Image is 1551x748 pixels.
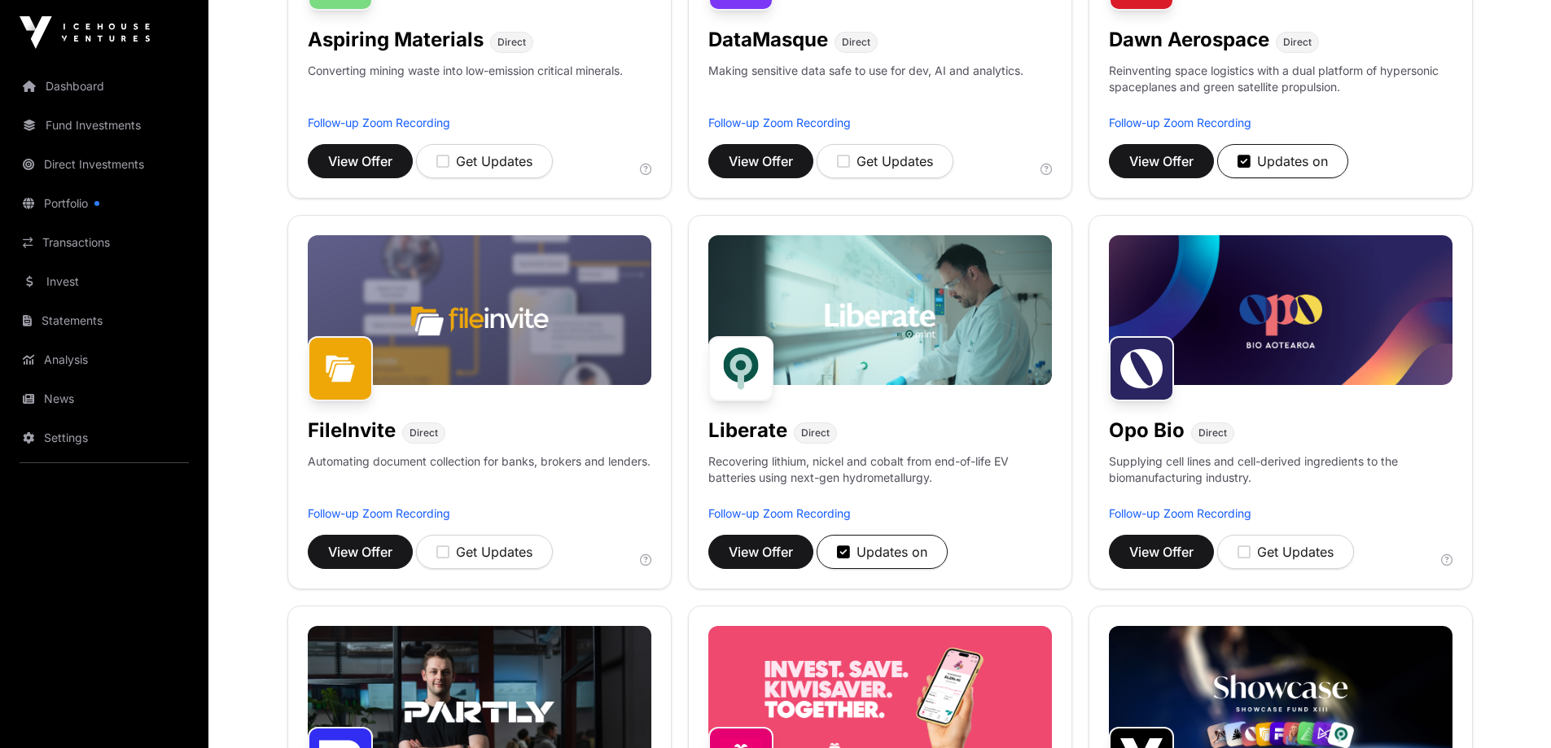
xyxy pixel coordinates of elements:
[1198,426,1227,440] span: Direct
[308,418,396,444] h1: FileInvite
[708,116,851,129] a: Follow-up Zoom Recording
[328,151,392,171] span: View Offer
[436,151,532,171] div: Get Updates
[497,36,526,49] span: Direct
[1109,336,1174,401] img: Opo Bio
[1217,535,1354,569] button: Get Updates
[13,147,195,182] a: Direct Investments
[1217,144,1348,178] button: Updates on
[308,27,484,53] h1: Aspiring Materials
[20,16,150,49] img: Icehouse Ventures Logo
[1109,144,1214,178] button: View Offer
[708,506,851,520] a: Follow-up Zoom Recording
[1129,151,1194,171] span: View Offer
[308,144,413,178] button: View Offer
[308,336,373,401] img: FileInvite
[1109,235,1452,385] img: Opo-Bio-Banner.jpg
[708,418,787,444] h1: Liberate
[410,426,438,440] span: Direct
[708,144,813,178] button: View Offer
[13,264,195,300] a: Invest
[308,506,450,520] a: Follow-up Zoom Recording
[729,542,793,562] span: View Offer
[1283,36,1312,49] span: Direct
[1470,670,1551,748] iframe: Chat Widget
[708,63,1023,115] p: Making sensitive data safe to use for dev, AI and analytics.
[708,27,828,53] h1: DataMasque
[837,151,933,171] div: Get Updates
[817,144,953,178] button: Get Updates
[13,381,195,417] a: News
[842,36,870,49] span: Direct
[1109,116,1251,129] a: Follow-up Zoom Recording
[837,542,927,562] div: Updates on
[13,186,195,221] a: Portfolio
[1109,418,1185,444] h1: Opo Bio
[708,336,773,401] img: Liberate
[708,235,1052,385] img: Liberate-Banner.jpg
[416,535,553,569] button: Get Updates
[436,542,532,562] div: Get Updates
[416,144,553,178] button: Get Updates
[13,342,195,378] a: Analysis
[308,535,413,569] button: View Offer
[1238,542,1334,562] div: Get Updates
[308,63,623,115] p: Converting mining waste into low-emission critical minerals.
[729,151,793,171] span: View Offer
[708,535,813,569] button: View Offer
[1109,453,1452,486] p: Supplying cell lines and cell-derived ingredients to the biomanufacturing industry.
[308,453,651,505] p: Automating document collection for banks, brokers and lenders.
[13,68,195,104] a: Dashboard
[708,453,1052,505] p: Recovering lithium, nickel and cobalt from end-of-life EV batteries using next-gen hydrometallurgy.
[817,535,948,569] button: Updates on
[13,303,195,339] a: Statements
[13,107,195,143] a: Fund Investments
[1109,535,1214,569] button: View Offer
[13,225,195,260] a: Transactions
[1238,151,1328,171] div: Updates on
[308,116,450,129] a: Follow-up Zoom Recording
[1109,27,1269,53] h1: Dawn Aerospace
[13,420,195,456] a: Settings
[1109,63,1452,115] p: Reinventing space logistics with a dual platform of hypersonic spaceplanes and green satellite pr...
[1109,506,1251,520] a: Follow-up Zoom Recording
[308,235,651,385] img: File-Invite-Banner.jpg
[328,542,392,562] span: View Offer
[1129,542,1194,562] span: View Offer
[801,426,830,440] span: Direct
